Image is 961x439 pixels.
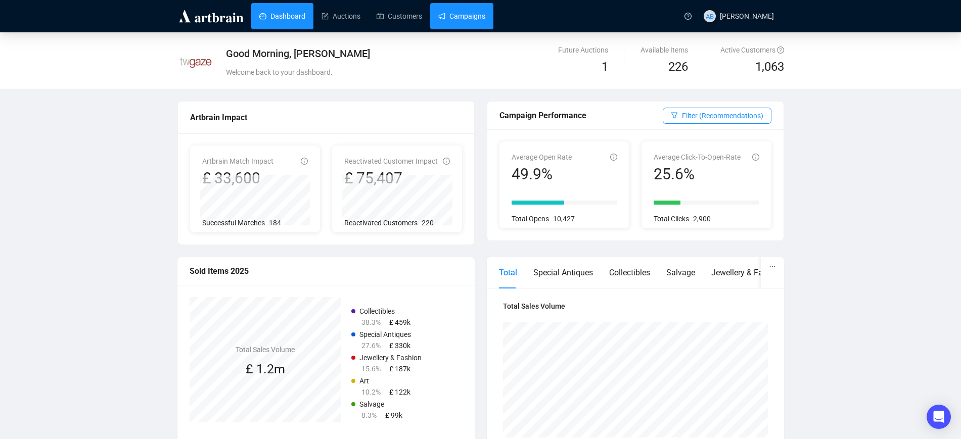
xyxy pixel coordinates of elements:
span: 226 [668,60,688,74]
span: £ 99k [385,411,402,419]
span: question-circle [684,13,692,20]
span: info-circle [301,158,308,165]
div: Special Antiques [533,266,593,279]
span: Successful Matches [202,219,265,227]
span: Average Click-To-Open-Rate [654,153,741,161]
span: info-circle [443,158,450,165]
span: 38.3% [361,318,381,326]
span: 27.6% [361,342,381,350]
div: Jewellery & Fashion [711,266,783,279]
span: Artbrain Match Impact [202,157,273,165]
span: Total Opens [512,215,549,223]
span: 1,063 [755,58,784,77]
span: filter [671,112,678,119]
span: Reactivated Customers [344,219,418,227]
a: Customers [377,3,422,29]
div: Future Auctions [558,44,608,56]
span: 8.3% [361,411,377,419]
span: info-circle [610,154,617,161]
span: Jewellery & Fashion [359,354,422,362]
span: £ 187k [389,365,410,373]
div: £ 33,600 [202,169,273,188]
div: Welcome back to your dashboard. [226,67,579,78]
span: 2,900 [693,215,711,223]
span: Art [359,377,369,385]
span: £ 330k [389,342,410,350]
span: Reactivated Customer Impact [344,157,438,165]
span: £ 1.2m [246,362,285,376]
span: Collectibles [359,307,395,315]
div: Good Morning, [PERSON_NAME] [226,46,579,61]
span: Special Antiques [359,330,411,338]
span: 220 [422,219,434,227]
span: Active Customers [720,46,784,54]
span: 184 [269,219,281,227]
span: £ 459k [389,318,410,326]
div: 49.9% [512,165,572,184]
div: 25.6% [654,165,741,184]
span: Total Clicks [654,215,689,223]
button: Filter (Recommendations) [663,108,771,124]
span: Salvage [359,400,384,408]
span: £ 122k [389,388,410,396]
button: ellipsis [761,257,784,276]
h4: Total Sales Volume [236,344,295,355]
span: 15.6% [361,365,381,373]
span: Filter (Recommendations) [682,110,763,121]
img: 63d903dc997d6c0035ae72f7.jpg [178,45,213,80]
div: Collectibles [609,266,650,279]
span: [PERSON_NAME] [720,12,774,20]
span: 1 [602,60,608,74]
h4: Total Sales Volume [503,301,768,312]
a: Auctions [322,3,360,29]
div: Salvage [666,266,695,279]
a: Campaigns [438,3,485,29]
span: question-circle [777,46,784,54]
div: Open Intercom Messenger [927,405,951,429]
div: Sold Items 2025 [190,265,463,277]
div: Available Items [640,44,688,56]
div: £ 75,407 [344,169,438,188]
a: Dashboard [259,3,305,29]
div: Artbrain Impact [190,111,462,124]
span: ellipsis [769,263,776,270]
span: Average Open Rate [512,153,572,161]
img: logo [177,8,245,24]
div: Campaign Performance [499,109,663,122]
span: info-circle [752,154,759,161]
div: Total [499,266,517,279]
span: 10.2% [361,388,381,396]
span: AB [705,11,714,21]
span: 10,427 [553,215,575,223]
